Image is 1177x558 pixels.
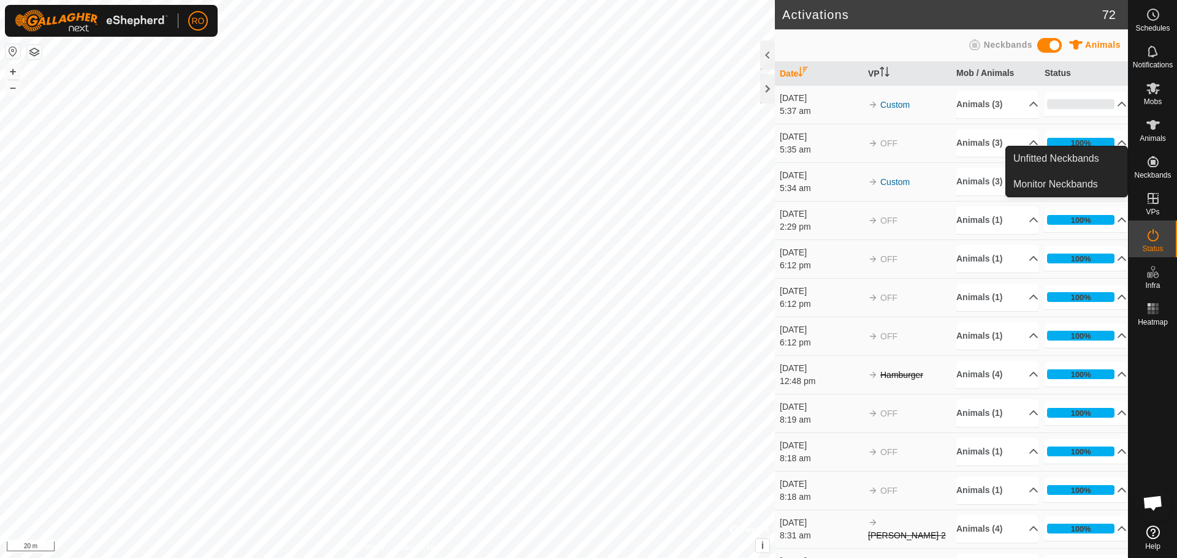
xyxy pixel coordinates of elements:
[984,40,1032,50] span: Neckbands
[780,105,862,118] div: 5:37 am
[1071,137,1091,149] div: 100%
[880,69,889,78] p-sorticon: Activate to sort
[880,254,897,264] span: OFF
[1045,401,1127,425] p-accordion-header: 100%
[956,515,1038,543] p-accordion-header: Animals (4)
[782,7,1102,22] h2: Activations
[1142,245,1163,252] span: Status
[1013,177,1098,192] span: Monitor Neckbands
[780,491,862,503] div: 8:18 am
[951,62,1040,86] th: Mob / Animals
[1135,484,1171,521] div: Open chat
[1047,254,1114,263] div: 100%
[1045,130,1127,155] p-accordion-header: 100%
[1071,407,1091,419] div: 100%
[956,438,1038,466] p-accordion-header: Animals (1)
[1129,521,1177,555] a: Help
[1045,323,1127,348] p-accordion-header: 100%
[1045,208,1127,232] p-accordion-header: 100%
[1071,484,1091,496] div: 100%
[868,518,878,527] img: arrow
[1047,408,1114,418] div: 100%
[1040,62,1128,86] th: Status
[15,10,168,32] img: Gallagher Logo
[780,375,862,388] div: 12:48 pm
[780,413,862,426] div: 8:19 am
[1145,282,1160,289] span: Infra
[1138,319,1168,326] span: Heatmap
[1013,151,1099,166] span: Unfitted Neckbands
[1146,208,1159,216] span: VPs
[880,409,897,418] span: OFF
[780,452,862,465] div: 8:18 am
[868,254,878,264] img: arrow
[1145,543,1160,550] span: Help
[1085,40,1121,50] span: Animals
[1144,98,1162,105] span: Mobs
[780,92,862,105] div: [DATE]
[868,293,878,303] img: arrow
[780,221,862,233] div: 2:29 pm
[1006,172,1127,197] a: Monitor Neckbands
[780,246,862,259] div: [DATE]
[756,539,769,552] button: i
[1045,478,1127,502] p-accordion-header: 100%
[780,362,862,375] div: [DATE]
[1047,99,1114,109] div: 0%
[880,138,897,148] span: OFF
[780,259,862,272] div: 6:12 pm
[1134,172,1171,179] span: Neckbands
[1047,292,1114,302] div: 100%
[780,401,862,413] div: [DATE]
[956,284,1038,311] p-accordion-header: Animals (1)
[868,409,878,418] img: arrow
[868,530,946,540] s: [PERSON_NAME] 2
[780,323,862,336] div: [DATE]
[780,208,862,221] div: [DATE]
[880,370,923,380] s: Hamburger
[1045,246,1127,271] p-accordion-header: 100%
[1006,146,1127,171] a: Unfitted Neckbands
[780,298,862,311] div: 6:12 pm
[1071,446,1091,458] div: 100%
[1071,330,1091,342] div: 100%
[780,478,862,491] div: [DATE]
[1045,439,1127,464] p-accordion-header: 100%
[880,447,897,457] span: OFF
[798,69,808,78] p-sorticon: Activate to sort
[1047,485,1114,495] div: 100%
[192,15,205,28] span: RO
[1071,253,1091,265] div: 100%
[956,322,1038,350] p-accordion-header: Animals (1)
[1047,215,1114,225] div: 100%
[956,168,1038,195] p-accordion-header: Animals (3)
[956,206,1038,234] p-accordion-header: Animals (1)
[956,91,1038,118] p-accordion-header: Animals (3)
[1047,524,1114,533] div: 100%
[1047,369,1114,379] div: 100%
[880,293,897,303] span: OFF
[775,62,863,86] th: Date
[1102,6,1116,24] span: 72
[6,80,20,95] button: –
[868,100,878,110] img: arrow
[780,285,862,298] div: [DATE]
[780,529,862,542] div: 8:31 am
[1133,61,1173,69] span: Notifications
[863,62,951,86] th: VP
[780,182,862,195] div: 5:34 am
[880,486,897,496] span: OFF
[400,542,436,553] a: Contact Us
[1071,369,1091,380] div: 100%
[880,100,910,110] a: Custom
[780,516,862,529] div: [DATE]
[1045,285,1127,309] p-accordion-header: 100%
[780,439,862,452] div: [DATE]
[780,143,862,156] div: 5:35 am
[868,486,878,496] img: arrow
[1045,92,1127,116] p-accordion-header: 0%
[1140,135,1166,142] span: Animals
[868,331,878,341] img: arrow
[6,64,20,79] button: +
